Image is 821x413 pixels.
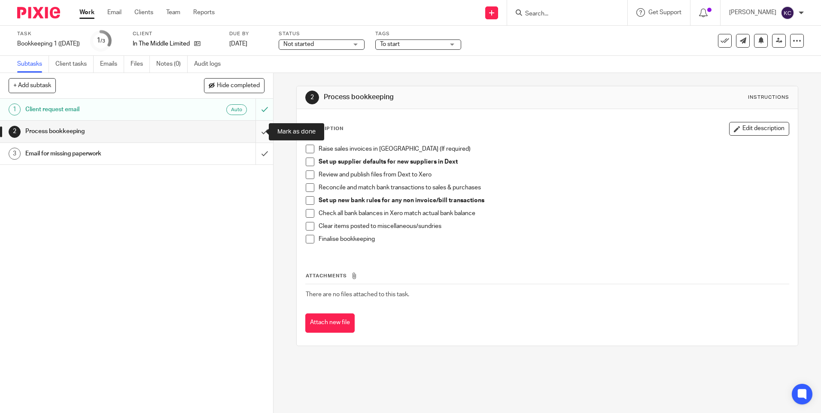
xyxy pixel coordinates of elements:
[319,197,484,203] strong: Set up new bank rules for any non invoice/bill transactions
[305,91,319,104] div: 2
[79,8,94,17] a: Work
[156,56,188,73] a: Notes (0)
[279,30,365,37] label: Status
[305,125,344,132] p: Description
[306,292,409,298] span: There are no files attached to this task.
[133,39,190,48] p: In The Middle Limited
[319,145,788,153] p: Raise sales invoices in [GEOGRAPHIC_DATA] (If required)
[319,159,458,165] strong: Set up supplier defaults for new suppliers in Dext
[17,39,80,48] div: Bookkeeping 1 ([DATE])
[229,41,247,47] span: [DATE]
[25,103,173,116] h1: Client request email
[306,273,347,278] span: Attachments
[100,39,105,43] small: /3
[319,209,788,218] p: Check all bank balances in Xero match actual bank balance
[17,56,49,73] a: Subtasks
[9,148,21,160] div: 3
[17,39,80,48] div: Bookkeeping 1 (Monday)
[97,36,105,46] div: 1
[9,126,21,138] div: 2
[9,103,21,115] div: 1
[319,170,788,179] p: Review and publish files from Dext to Xero
[226,104,247,115] div: Auto
[319,235,788,243] p: Finalise bookkeeping
[229,30,268,37] label: Due by
[193,8,215,17] a: Reports
[166,8,180,17] a: Team
[25,147,173,160] h1: Email for missing paperwork
[107,8,122,17] a: Email
[781,6,794,20] img: svg%3E
[729,122,789,136] button: Edit description
[100,56,124,73] a: Emails
[380,41,400,47] span: To start
[25,125,173,138] h1: Process bookkeeping
[283,41,314,47] span: Not started
[131,56,150,73] a: Files
[217,82,260,89] span: Hide completed
[9,78,56,93] button: + Add subtask
[17,7,60,18] img: Pixie
[375,30,461,37] label: Tags
[319,222,788,231] p: Clear items posted to miscellaneous/sundries
[729,8,776,17] p: [PERSON_NAME]
[324,93,566,102] h1: Process bookkeeping
[648,9,681,15] span: Get Support
[133,30,219,37] label: Client
[55,56,94,73] a: Client tasks
[319,183,788,192] p: Reconcile and match bank transactions to sales & purchases
[748,94,789,101] div: Instructions
[305,313,355,333] button: Attach new file
[204,78,265,93] button: Hide completed
[17,30,80,37] label: Task
[194,56,227,73] a: Audit logs
[524,10,602,18] input: Search
[134,8,153,17] a: Clients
